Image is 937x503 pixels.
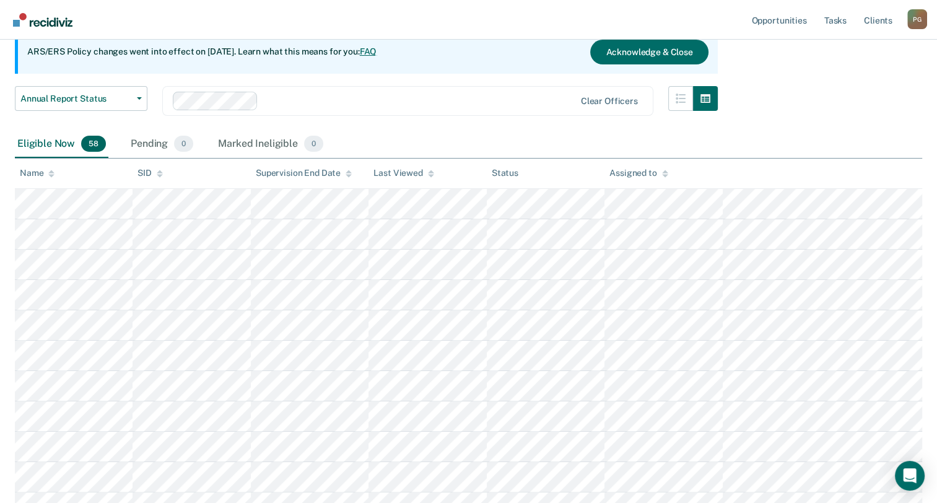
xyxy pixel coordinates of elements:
[81,136,106,152] span: 58
[20,168,54,178] div: Name
[907,9,927,29] button: Profile dropdown button
[360,46,377,56] a: FAQ
[137,168,163,178] div: SID
[590,40,708,64] button: Acknowledge & Close
[907,9,927,29] div: P G
[216,131,326,158] div: Marked Ineligible0
[609,168,668,178] div: Assigned to
[13,13,72,27] img: Recidiviz
[174,136,193,152] span: 0
[373,168,434,178] div: Last Viewed
[15,86,147,111] button: Annual Report Status
[895,461,925,491] div: Open Intercom Messenger
[304,136,323,152] span: 0
[20,94,132,104] span: Annual Report Status
[128,131,196,158] div: Pending0
[581,96,638,107] div: Clear officers
[492,168,518,178] div: Status
[256,168,352,178] div: Supervision End Date
[15,131,108,158] div: Eligible Now58
[27,46,377,58] p: ARS/ERS Policy changes went into effect on [DATE]. Learn what this means for you:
